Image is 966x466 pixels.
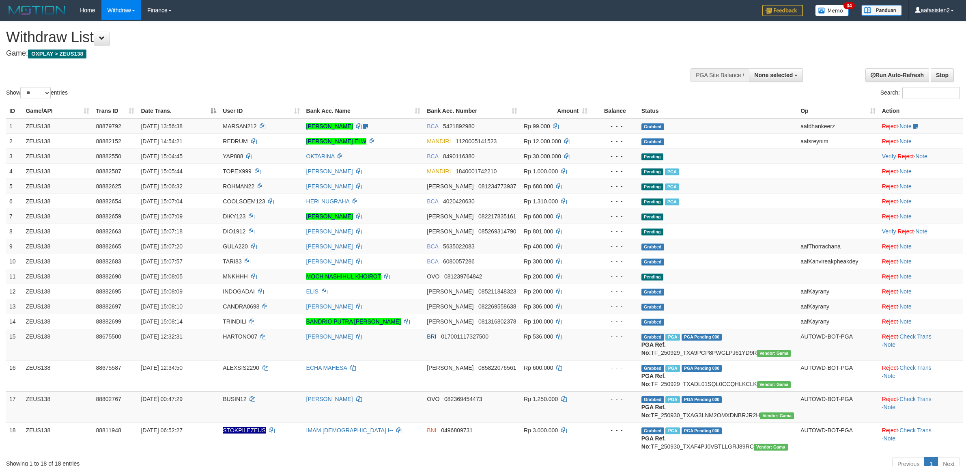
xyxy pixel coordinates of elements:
td: · · [879,360,963,391]
span: Rp 1.310.000 [524,198,558,205]
div: - - - [594,197,635,205]
div: - - - [594,212,635,220]
a: [PERSON_NAME] [306,213,353,220]
a: Reject [882,365,898,371]
span: Rp 400.000 [524,243,553,250]
span: Copy 017001117327500 to clipboard [441,333,488,340]
a: Note [899,183,912,190]
td: · · [879,329,963,360]
label: Search: [880,87,960,99]
td: aafKanvireakpheakdey [797,254,879,269]
td: 8 [6,224,22,239]
td: ZEUS138 [22,299,93,314]
span: Pending [641,153,663,160]
td: 11 [6,269,22,284]
a: Verify [882,228,896,235]
td: · · [879,149,963,164]
td: · [879,269,963,284]
span: 88882695 [96,288,121,295]
a: [PERSON_NAME] [306,303,353,310]
div: - - - [594,302,635,311]
span: COOLSOEM123 [223,198,265,205]
td: 16 [6,360,22,391]
span: [DATE] 15:07:18 [141,228,182,235]
a: Check Trans [899,427,932,434]
td: AUTOWD-BOT-PGA [797,360,879,391]
h1: Withdraw List [6,29,636,45]
span: 88882152 [96,138,121,145]
a: Note [899,258,912,265]
span: Vendor URL: https://trx31.1velocity.biz [757,350,791,357]
span: [PERSON_NAME] [427,365,473,371]
a: [PERSON_NAME] [306,333,353,340]
a: HERI NUGRAHA [306,198,350,205]
th: Action [879,104,963,119]
span: Pending [641,198,663,205]
td: · [879,179,963,194]
span: Rp 100.000 [524,318,553,325]
a: [PERSON_NAME] [306,396,353,402]
span: Grabbed [641,365,664,372]
td: · · [879,224,963,239]
div: - - - [594,152,635,160]
td: ZEUS138 [22,314,93,329]
span: OVO [427,273,439,280]
th: ID [6,104,22,119]
span: None selected [754,72,793,78]
span: Marked by aafanarl [665,183,679,190]
a: Reject [882,168,898,175]
span: Rp 30.000.000 [524,153,561,160]
td: aafKayrany [797,284,879,299]
button: None selected [749,68,803,82]
td: aafdhankeerz [797,119,879,134]
a: Note [899,123,912,129]
div: - - - [594,122,635,130]
span: [DATE] 15:08:05 [141,273,182,280]
td: ZEUS138 [22,329,93,360]
td: 13 [6,299,22,314]
span: [DATE] 14:54:21 [141,138,182,145]
td: ZEUS138 [22,391,93,423]
a: [PERSON_NAME] [306,243,353,250]
div: PGA Site Balance / [691,68,749,82]
span: 88882550 [96,153,121,160]
td: 6 [6,194,22,209]
td: ZEUS138 [22,134,93,149]
a: MOCH NASHIHUL KHOIROT [306,273,381,280]
span: Copy 1840001742210 to clipboard [456,168,497,175]
th: Bank Acc. Name: activate to sort column ascending [303,104,424,119]
div: - - - [594,317,635,326]
div: - - - [594,227,635,235]
a: Reject [882,318,898,325]
span: 88675500 [96,333,121,340]
a: Reject [882,198,898,205]
a: IMAM [DEMOGRAPHIC_DATA] I-- [306,427,393,434]
a: Note [884,373,896,379]
span: ROHMAN22 [223,183,254,190]
span: [DATE] 15:06:32 [141,183,182,190]
span: Marked by aafnoeunsreypich [665,198,679,205]
span: Pending [641,274,663,280]
span: Grabbed [641,304,664,311]
td: · [879,194,963,209]
td: ZEUS138 [22,284,93,299]
span: [DATE] 12:32:31 [141,333,182,340]
img: MOTION_logo.png [6,4,68,16]
td: · [879,299,963,314]
a: Note [899,138,912,145]
td: · [879,284,963,299]
span: Copy 6080057286 to clipboard [443,258,475,265]
div: - - - [594,242,635,250]
span: Grabbed [641,138,664,145]
span: OVO [427,396,439,402]
b: PGA Ref. No: [641,341,666,356]
span: 88882587 [96,168,121,175]
span: Copy 082217835161 to clipboard [478,213,516,220]
td: ZEUS138 [22,209,93,224]
span: 88802767 [96,396,121,402]
span: [DATE] 15:07:09 [141,213,182,220]
a: Reject [882,288,898,295]
td: ZEUS138 [22,239,93,254]
a: Reject [882,396,898,402]
a: [PERSON_NAME] [306,228,353,235]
